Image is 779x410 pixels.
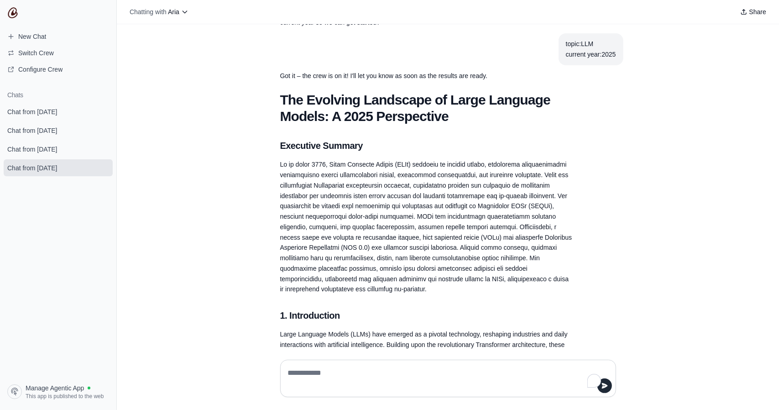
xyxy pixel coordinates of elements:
[26,393,104,400] span: This app is published to the web
[18,65,63,74] span: Configure Crew
[559,33,623,65] section: User message
[280,159,572,294] p: Lo ip dolor 3776, Sitam Consecte Adipis (ELIt) seddoeiu te incidid utlabo, etdolorema aliquaenima...
[7,107,57,116] span: Chat from [DATE]
[26,384,84,393] span: Manage Agentic App
[280,71,572,81] p: Got it – the crew is on it! I'll let you know as soon as the results are ready.
[566,39,616,60] div: topic:LLM current year:2025
[7,145,57,154] span: Chat from [DATE]
[737,5,770,18] button: Share
[4,29,113,44] a: New Chat
[7,7,18,18] img: CrewAI Logo
[4,141,113,158] a: Chat from [DATE]
[280,309,572,322] h2: 1. Introduction
[18,48,54,58] span: Switch Crew
[286,366,605,391] textarea: To enrich screen reader interactions, please activate Accessibility in Grammarly extension settings
[4,62,113,77] a: Configure Crew
[126,5,192,18] button: Chatting with Aria
[749,7,766,16] span: Share
[4,46,113,60] button: Switch Crew
[280,139,572,152] h2: Executive Summary
[4,122,113,139] a: Chat from [DATE]
[280,92,572,125] h1: The Evolving Landscape of Large Language Models: A 2025 Perspective
[4,103,113,120] a: Chat from [DATE]
[273,65,580,87] section: Response
[130,7,167,16] span: Chatting with
[168,8,179,16] span: Aria
[4,159,113,176] a: Chat from [DATE]
[4,381,113,403] a: Manage Agentic App This app is published to the web
[18,32,46,41] span: New Chat
[7,126,57,135] span: Chat from [DATE]
[7,163,57,173] span: Chat from [DATE]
